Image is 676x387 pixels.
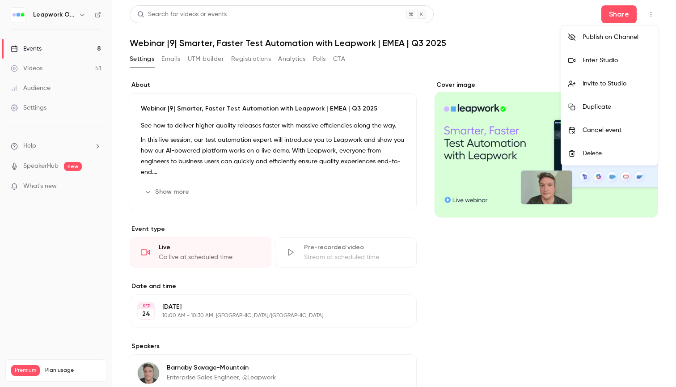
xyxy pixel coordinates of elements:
div: Invite to Studio [583,79,651,88]
div: Cancel event [583,126,651,135]
div: Publish on Channel [583,33,651,42]
div: Enter Studio [583,56,651,65]
div: Duplicate [583,102,651,111]
div: Delete [583,149,651,158]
